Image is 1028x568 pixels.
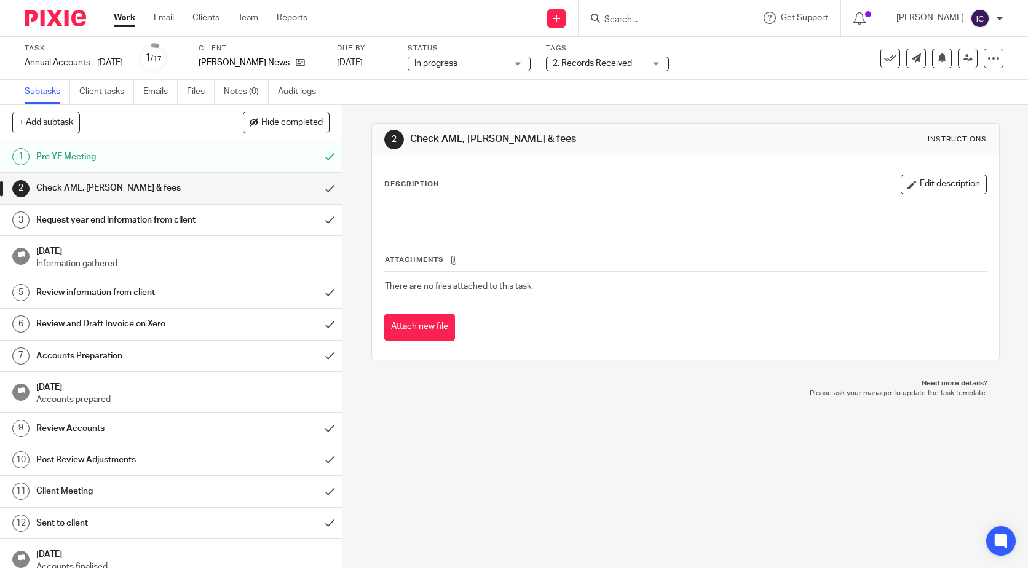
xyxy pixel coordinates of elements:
div: Annual Accounts - March 2025 [25,57,123,69]
h1: Sent to client [36,514,215,532]
h1: Check AML, [PERSON_NAME] & fees [410,133,711,146]
div: 10 [12,451,30,468]
label: Client [199,44,322,53]
span: There are no files attached to this task. [385,282,533,291]
a: Notes (0) [224,80,269,104]
h1: Review and Draft Invoice on Xero [36,315,215,333]
div: Instructions [928,135,987,144]
h1: Pre-YE Meeting [36,148,215,166]
a: Team [238,12,258,24]
h1: Request year end information from client [36,211,215,229]
div: Annual Accounts - [DATE] [25,57,123,69]
div: 1 [12,148,30,165]
h1: [DATE] [36,378,330,393]
h1: Review information from client [36,283,215,302]
p: Description [384,179,439,189]
h1: Post Review Adjustments [36,451,215,469]
span: [DATE] [337,58,363,67]
div: 6 [12,315,30,333]
a: Files [187,80,215,104]
p: [PERSON_NAME] [896,12,964,24]
button: Edit description [901,175,987,194]
a: Work [114,12,135,24]
small: /17 [151,55,162,62]
div: 1 [145,51,162,65]
a: Clients [192,12,219,24]
h1: [DATE] [36,242,330,258]
p: Information gathered [36,258,330,270]
h1: Client Meeting [36,482,215,500]
a: Emails [143,80,178,104]
label: Tags [546,44,669,53]
a: Reports [277,12,307,24]
div: 12 [12,515,30,532]
label: Due by [337,44,392,53]
div: 11 [12,483,30,500]
a: Audit logs [278,80,325,104]
button: + Add subtask [12,112,80,133]
div: 3 [12,211,30,229]
p: Please ask your manager to update the task template. [384,389,987,398]
a: Client tasks [79,80,134,104]
span: In progress [414,59,457,68]
div: 2 [384,130,404,149]
h1: Check AML, [PERSON_NAME] & fees [36,179,215,197]
img: svg%3E [970,9,990,28]
div: 2 [12,180,30,197]
a: Email [154,12,174,24]
span: Attachments [385,256,444,263]
span: 2. Records Received [553,59,632,68]
label: Status [408,44,531,53]
input: Search [603,15,714,26]
button: Attach new file [384,314,455,341]
span: Hide completed [261,118,323,128]
h1: [DATE] [36,545,330,561]
span: Get Support [781,14,828,22]
label: Task [25,44,123,53]
p: [PERSON_NAME] News [199,57,290,69]
h1: Accounts Preparation [36,347,215,365]
a: Subtasks [25,80,70,104]
div: 7 [12,347,30,365]
p: Need more details? [384,379,987,389]
div: 5 [12,284,30,301]
img: Pixie [25,10,86,26]
button: Hide completed [243,112,330,133]
p: Accounts prepared [36,393,330,406]
div: 9 [12,420,30,437]
h1: Review Accounts [36,419,215,438]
